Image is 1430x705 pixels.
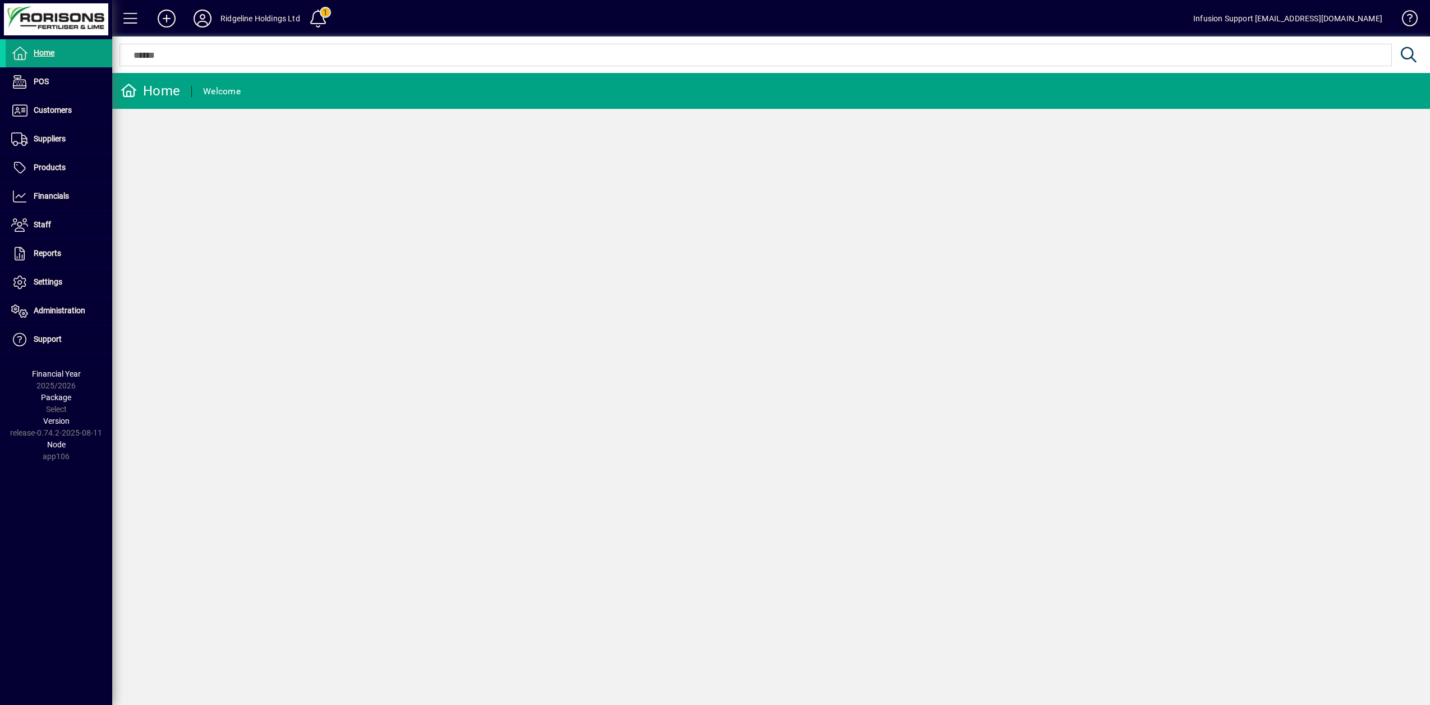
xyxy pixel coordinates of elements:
[34,191,69,200] span: Financials
[6,97,112,125] a: Customers
[34,48,54,57] span: Home
[121,82,180,100] div: Home
[34,77,49,86] span: POS
[1394,2,1416,39] a: Knowledge Base
[6,182,112,210] a: Financials
[6,211,112,239] a: Staff
[34,306,85,315] span: Administration
[32,369,81,378] span: Financial Year
[149,8,185,29] button: Add
[34,335,62,344] span: Support
[185,8,220,29] button: Profile
[6,125,112,153] a: Suppliers
[6,326,112,354] a: Support
[43,416,70,425] span: Version
[47,440,66,449] span: Node
[220,10,300,28] div: Ridgeline Holdings Ltd
[34,163,66,172] span: Products
[34,106,72,115] span: Customers
[34,249,61,258] span: Reports
[6,297,112,325] a: Administration
[1193,10,1382,28] div: Infusion Support [EMAIL_ADDRESS][DOMAIN_NAME]
[34,277,62,286] span: Settings
[6,268,112,296] a: Settings
[6,68,112,96] a: POS
[41,393,71,402] span: Package
[6,240,112,268] a: Reports
[34,134,66,143] span: Suppliers
[34,220,51,229] span: Staff
[6,154,112,182] a: Products
[203,83,241,100] div: Welcome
